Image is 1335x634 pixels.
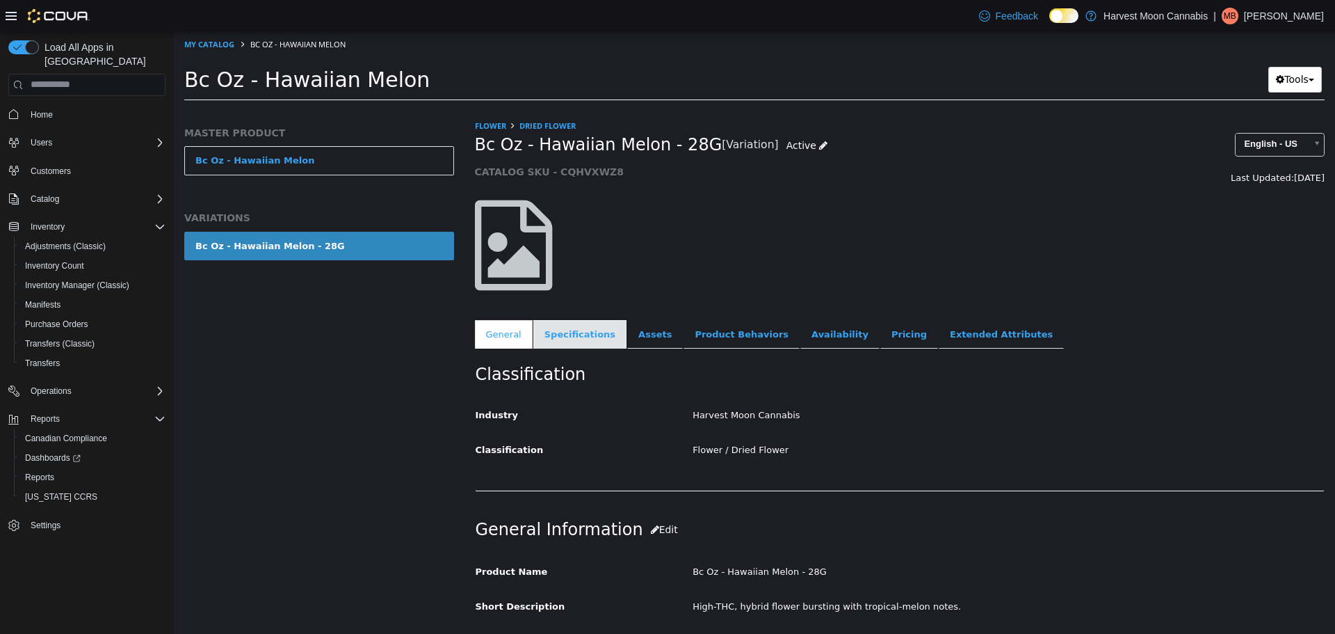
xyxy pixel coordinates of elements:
[14,237,171,256] button: Adjustments (Classic)
[3,104,171,125] button: Home
[302,534,374,545] span: Product Name
[19,469,165,486] span: Reports
[14,295,171,315] button: Manifests
[3,133,171,152] button: Users
[510,288,626,317] a: Product Behaviors
[706,288,764,317] a: Pricing
[973,2,1044,30] a: Feedback
[3,515,171,535] button: Settings
[1049,23,1050,24] span: Dark Mode
[10,35,256,60] span: Bc Oz - Hawaiian Melon
[25,191,65,207] button: Catalog
[302,413,370,423] span: Classification
[25,241,106,252] span: Adjustments (Classic)
[25,219,70,235] button: Inventory
[14,429,171,448] button: Canadian Compliance
[19,430,165,447] span: Canadian Compliance
[31,193,59,205] span: Catalog
[25,280,129,291] span: Inventory Manager (Classic)
[19,257,90,274] a: Inventory Count
[302,378,345,388] span: Industry
[359,288,453,317] a: Specifications
[25,319,88,330] span: Purchase Orders
[1061,101,1151,125] a: English - US
[25,134,165,151] span: Users
[301,134,933,146] h5: CATALOG SKU - CQHVXWZ8
[1103,8,1208,24] p: Harvest Moon Cannabis
[19,469,60,486] a: Reports
[508,406,1160,431] div: Flower / Dried Flower
[19,355,65,372] a: Transfers
[301,288,359,317] a: General
[25,106,165,123] span: Home
[25,411,65,427] button: Reports
[3,189,171,209] button: Catalog
[25,517,66,534] a: Settings
[10,7,60,17] a: My Catalog
[1244,8,1324,24] p: [PERSON_NAME]
[25,491,97,502] span: [US_STATE] CCRS
[25,472,54,483] span: Reports
[548,108,604,119] small: [Variation]
[25,411,165,427] span: Reports
[19,489,103,505] a: [US_STATE] CCRS
[19,355,165,372] span: Transfers
[8,99,165,572] nav: Complex example
[19,277,165,294] span: Inventory Manager (Classic)
[10,114,280,143] a: Bc Oz - Hawaiian Melon
[25,106,58,123] a: Home
[302,332,1151,354] h2: Classification
[31,109,53,120] span: Home
[1222,8,1238,24] div: Mike Burd
[1094,35,1148,61] button: Tools
[19,316,94,333] a: Purchase Orders
[31,413,60,425] span: Reports
[25,134,58,151] button: Users
[626,288,706,317] a: Availability
[25,219,165,235] span: Inventory
[31,520,60,531] span: Settings
[453,288,509,317] a: Assets
[19,316,165,333] span: Purchase Orders
[302,569,391,580] span: Short Description
[301,88,332,99] a: Flower
[1049,8,1078,23] input: Dark Mode
[1224,8,1236,24] span: MB
[25,191,165,207] span: Catalog
[765,288,890,317] a: Extended Attributes
[996,9,1038,23] span: Feedback
[14,276,171,295] button: Inventory Manager (Classic)
[19,238,165,255] span: Adjustments (Classic)
[14,315,171,334] button: Purchase Orders
[14,448,171,468] a: Dashboards
[14,256,171,276] button: Inventory Count
[613,108,642,119] span: Active
[469,485,512,511] button: Edit
[1057,141,1120,151] span: Last Updated:
[25,452,81,463] span: Dashboards
[22,207,171,221] div: Bc Oz - Hawaiian Melon - 28G
[39,40,165,68] span: Load All Apps in [GEOGRAPHIC_DATA]
[31,137,52,148] span: Users
[19,296,165,313] span: Manifests
[25,383,77,399] button: Operations
[19,238,111,255] a: Adjustments (Classic)
[19,257,165,274] span: Inventory Count
[1120,141,1151,151] span: [DATE]
[25,163,76,180] a: Customers
[25,299,60,310] span: Manifests
[3,217,171,237] button: Inventory
[508,563,1160,587] div: High-THC, hybrid flower bursting with tropical-melon notes.
[302,485,1151,511] h2: General Information
[31,166,71,177] span: Customers
[346,88,402,99] a: Dried Flower
[508,528,1160,553] div: Bc Oz - Hawaiian Melon - 28G
[3,409,171,429] button: Reports
[19,450,86,466] a: Dashboards
[508,372,1160,396] div: Harvest Moon Cannabis
[25,433,107,444] span: Canadian Compliance
[25,358,60,369] span: Transfers
[14,334,171,354] button: Transfers (Classic)
[25,383,165,399] span: Operations
[19,277,135,294] a: Inventory Manager (Classic)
